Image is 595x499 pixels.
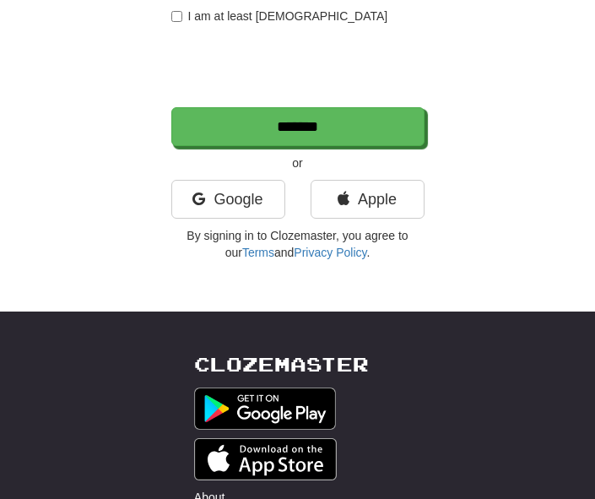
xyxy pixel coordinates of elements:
p: or [171,155,425,171]
p: By signing in to Clozemaster, you agree to our and . [171,227,425,261]
iframe: reCAPTCHA [171,33,428,99]
a: Clozemaster [194,354,369,375]
a: Terms [242,246,274,259]
a: Privacy Policy [294,246,366,259]
a: Apple [311,180,425,219]
a: Google [171,180,285,219]
img: Get it on App Store [194,438,337,480]
input: I am at least [DEMOGRAPHIC_DATA] [171,11,182,22]
label: I am at least [DEMOGRAPHIC_DATA] [171,8,388,24]
img: Get it on Google Play [194,388,336,430]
